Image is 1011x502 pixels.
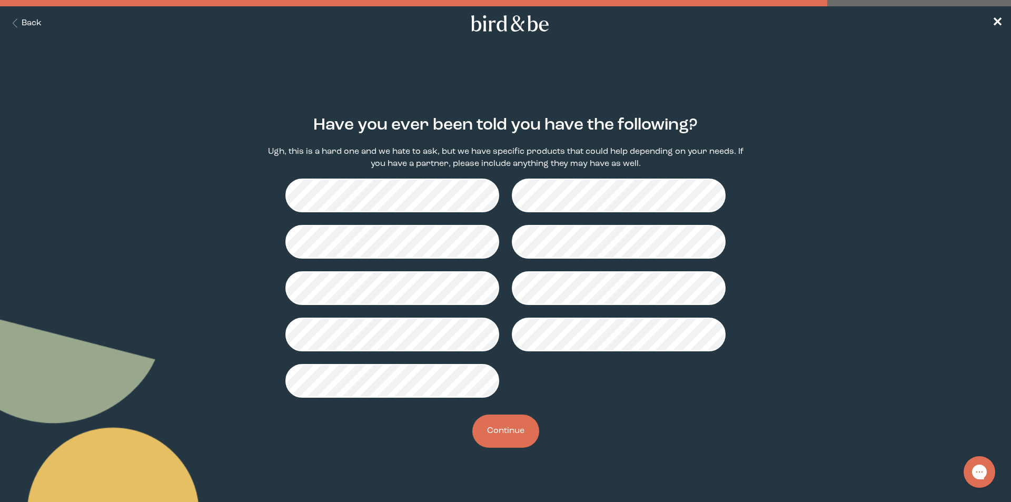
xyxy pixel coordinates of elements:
p: Ugh, this is a hard one and we hate to ask, but we have specific products that could help dependi... [261,146,750,170]
span: ✕ [992,17,1003,29]
iframe: Gorgias live chat messenger [958,452,1000,491]
button: Continue [472,415,539,448]
h2: Have you ever been told you have the following? [313,113,698,137]
button: Back Button [8,17,42,29]
a: ✕ [992,14,1003,33]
